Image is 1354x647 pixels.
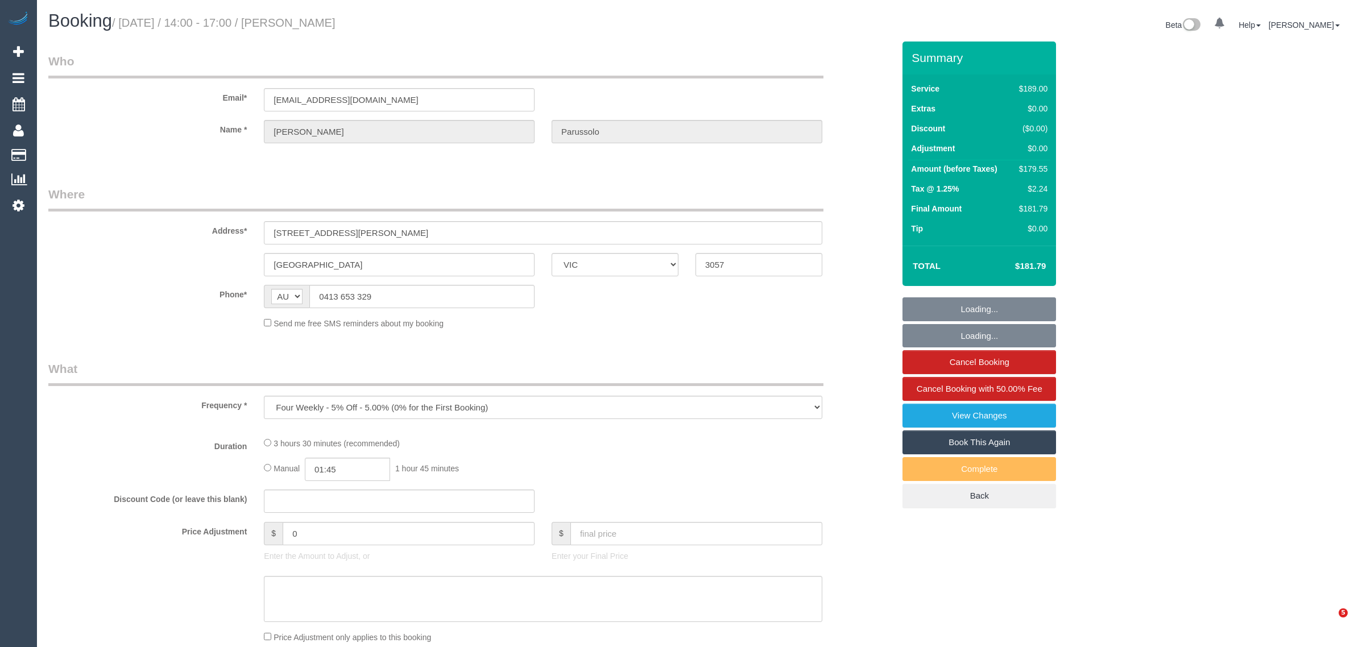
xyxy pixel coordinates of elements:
[911,83,939,94] label: Service
[274,464,300,473] span: Manual
[981,262,1046,271] h4: $181.79
[1015,103,1047,114] div: $0.00
[1015,203,1047,214] div: $181.79
[1315,608,1343,636] iframe: Intercom live chat
[48,360,823,386] legend: What
[911,123,945,134] label: Discount
[274,439,400,448] span: 3 hours 30 minutes (recommended)
[264,253,535,276] input: Suburb*
[911,223,923,234] label: Tip
[1015,223,1047,234] div: $0.00
[1015,83,1047,94] div: $189.00
[911,143,955,154] label: Adjustment
[48,53,823,78] legend: Who
[1339,608,1348,617] span: 5
[911,103,935,114] label: Extras
[264,550,535,562] p: Enter the Amount to Adjust, or
[902,484,1056,508] a: Back
[40,522,255,537] label: Price Adjustment
[1015,163,1047,175] div: $179.55
[1166,20,1201,30] a: Beta
[274,633,431,642] span: Price Adjustment only applies to this booking
[1015,183,1047,194] div: $2.24
[40,490,255,505] label: Discount Code (or leave this blank)
[695,253,822,276] input: Post Code*
[112,16,336,29] small: / [DATE] / 14:00 - 17:00 / [PERSON_NAME]
[274,319,444,328] span: Send me free SMS reminders about my booking
[40,221,255,237] label: Address*
[395,464,459,473] span: 1 hour 45 minutes
[552,522,570,545] span: $
[40,120,255,135] label: Name *
[911,203,962,214] label: Final Amount
[911,163,997,175] label: Amount (before Taxes)
[1015,143,1047,154] div: $0.00
[40,437,255,452] label: Duration
[552,120,822,143] input: Last Name*
[911,183,959,194] label: Tax @ 1.25%
[570,522,822,545] input: final price
[1015,123,1047,134] div: ($0.00)
[264,120,535,143] input: First Name*
[552,550,822,562] p: Enter your Final Price
[917,384,1042,393] span: Cancel Booking with 50.00% Fee
[1239,20,1261,30] a: Help
[1269,20,1340,30] a: [PERSON_NAME]
[309,285,535,308] input: Phone*
[902,377,1056,401] a: Cancel Booking with 50.00% Fee
[902,350,1056,374] a: Cancel Booking
[913,261,941,271] strong: Total
[912,51,1050,64] h3: Summary
[48,186,823,211] legend: Where
[40,396,255,411] label: Frequency *
[7,11,30,27] img: Automaid Logo
[40,88,255,103] label: Email*
[902,430,1056,454] a: Book This Again
[48,11,112,31] span: Booking
[40,285,255,300] label: Phone*
[902,404,1056,428] a: View Changes
[264,88,535,111] input: Email*
[1182,18,1200,33] img: New interface
[264,522,283,545] span: $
